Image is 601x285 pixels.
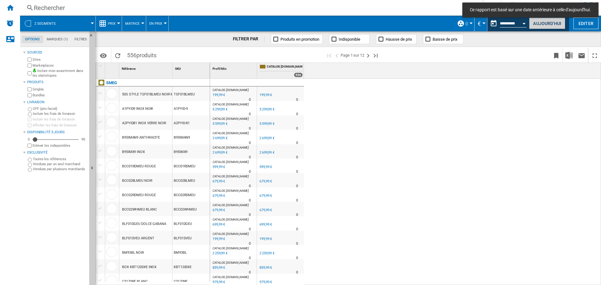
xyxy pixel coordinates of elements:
[212,164,225,170] div: Mise à jour : mardi 19 octobre 2021 00:00
[27,100,87,105] div: Livraison
[386,37,412,42] span: Hausse de prix
[172,245,210,259] div: BM93BL
[249,255,251,261] div: Délai de livraison : 0 jour
[28,58,32,62] input: Sites
[211,63,257,73] div: Profil Min Sort None
[259,207,272,213] div: 679,99 €
[172,87,210,101] div: TSF01BLMEU
[249,212,251,218] div: Délai de livraison : 0 jour
[249,140,251,146] div: Délai de livraison : 0 jour
[213,232,249,236] span: CATALOG [DOMAIN_NAME]
[326,48,333,63] button: Première page
[565,52,573,59] img: excel-24x24.png
[28,107,32,111] input: OFF (prix facial)
[280,37,319,42] span: Produits en promotion
[249,169,251,175] div: Délai de livraison : 0 jour
[172,130,210,144] div: B95IMAN9
[122,67,136,70] span: Référence
[71,36,90,43] md-tab-item: Filtres
[376,34,417,44] button: Hausse de prix
[372,48,379,63] button: Dernière page
[296,125,298,132] div: Délai de livraison : 0 jour
[80,137,87,142] div: 90
[573,18,598,29] button: Editer
[259,250,275,257] div: 2 259,99 €
[122,217,166,231] div: BLF01DGEU DOLCE GABANA
[259,280,272,284] div: 979,99 €
[122,87,178,102] div: 50S STYLE TSF01BLMEU NOIR MAT
[271,34,323,44] button: Produits en promotion
[588,48,601,63] button: Plein écran
[233,36,265,42] div: FILTRER PAR
[259,93,272,97] div: 199,99 €
[172,115,210,130] div: A2PYID-81
[259,135,275,141] div: 2 699,99 €
[33,143,87,148] label: Enlever les indisponibles
[172,259,210,274] div: KBT1200XE
[333,48,341,63] button: >Page précédente
[213,160,249,164] span: CATALOG [DOMAIN_NAME]
[259,193,272,199] div: 679,99 €
[34,16,62,31] button: 2 segments
[34,3,466,12] div: Rechercher
[259,221,272,228] div: 699,99 €
[249,125,251,132] div: Délai de livraison : 0 jour
[122,260,157,274] div: BOX KBT1200XE INOX
[213,67,227,70] span: Profil Min
[33,57,87,62] label: Sites
[97,50,110,61] button: Options
[213,88,249,92] span: CATALOG [DOMAIN_NAME]
[28,163,32,167] input: Vendues par un seul marchand
[212,193,225,199] div: Mise à jour : mardi 19 octobre 2021 00:00
[122,202,157,217] div: BCC02WHMEU BLANC
[259,208,272,212] div: 679,99 €
[259,178,272,185] div: 679,99 €
[33,162,87,166] label: Vendues par un seul marchand
[149,16,165,31] button: En Prix
[122,145,145,159] div: B95IMX9 INOX
[28,69,32,77] input: Inclure mon assortiment dans les statistiques
[212,265,225,271] div: Mise à jour : mardi 19 octobre 2021 00:00
[296,183,298,189] div: Délai de livraison : 0 jour
[122,116,166,130] div: A2PYID81 INOX VERRE NOIR
[33,87,87,92] label: Singles
[259,265,272,271] div: 859,99 €
[106,63,119,73] div: Sort None
[550,48,562,63] button: Créer un favoris
[43,36,71,43] md-tab-item: Marques (1)
[296,140,298,146] div: Délai de livraison : 0 jour
[122,246,144,260] div: BM93BL NOIR
[174,63,210,73] div: SKU Sort None
[174,63,210,73] div: Sort None
[33,111,87,116] label: Inclure les frais de livraison
[28,123,32,127] input: Afficher les frais de livraison
[249,226,251,232] div: Délai de livraison : 0 jour
[296,255,298,261] div: Délai de livraison : 0 jour
[529,18,565,29] button: Aujourd'hui
[213,103,249,106] span: CATALOG [DOMAIN_NAME]
[213,275,249,279] span: CATALOG [DOMAIN_NAME]
[212,178,225,185] div: Mise à jour : mardi 19 octobre 2021 00:00
[23,16,92,31] div: 2 segments
[259,251,275,255] div: 2 259,99 €
[27,80,87,85] div: Produits
[172,144,210,159] div: B95IMX9
[213,117,249,120] span: CATALOG [DOMAIN_NAME]
[33,167,87,171] label: Vendues par plusieurs marchands
[296,169,298,175] div: Délai de livraison : 0 jour
[259,122,275,126] div: 5 599,99 €
[259,150,275,155] div: 2 699,99 €
[33,117,87,122] label: Inclure les frais de livraison
[172,101,210,115] div: A1PYID-9
[125,16,143,31] button: Matrice
[296,111,298,117] div: Délai de livraison : 0 jour
[211,63,257,73] div: Sort None
[259,222,272,226] div: 699,99 €
[249,269,251,276] div: Délai de livraison : 0 jour
[136,52,157,59] span: produits
[259,136,275,140] div: 2 699,99 €
[339,37,360,42] span: Indisponible
[33,69,87,78] label: Inclure mon assortiment dans les statistiques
